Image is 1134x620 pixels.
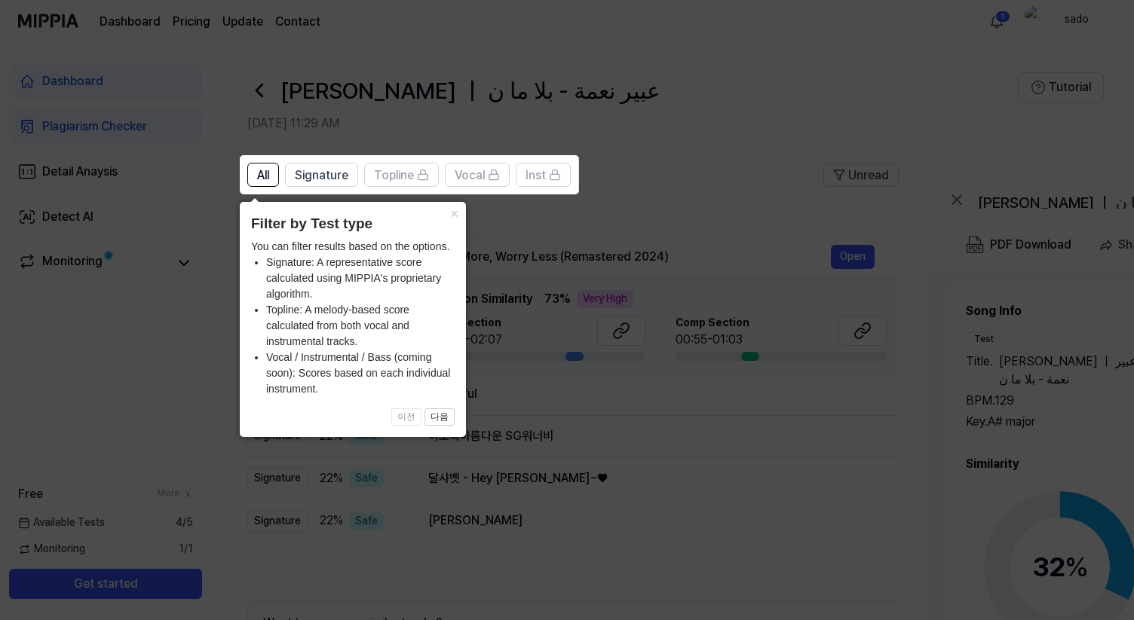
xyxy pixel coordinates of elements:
div: You can filter results based on the options. [251,239,455,397]
span: Topline [374,166,414,185]
span: All [257,166,269,185]
li: Vocal / Instrumental / Bass (coming soon): Scores based on each individual instrument. [266,350,455,397]
button: All [247,163,279,187]
button: Inst [516,163,571,187]
header: Filter by Test type [251,213,455,235]
button: Vocal [445,163,510,187]
button: Close [442,202,466,223]
li: Topline: A melody-based score calculated from both vocal and instrumental tracks. [266,302,455,350]
span: Vocal [455,166,485,185]
li: Signature: A representative score calculated using MIPPIA's proprietary algorithm. [266,255,455,302]
span: Signature [295,166,348,185]
button: 다음 [424,408,455,426]
button: Topline [364,163,439,187]
button: Signature [285,163,358,187]
span: Inst [526,166,546,185]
